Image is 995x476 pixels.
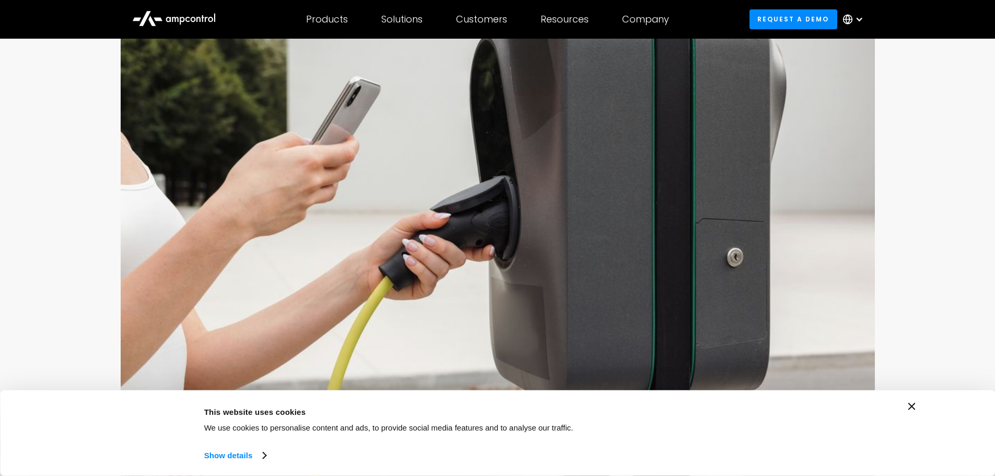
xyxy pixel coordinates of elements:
div: Customers [456,14,507,25]
div: Products [306,14,348,25]
span: We use cookies to personalise content and ads, to provide social media features and to analyse ou... [204,423,573,432]
button: Okay [740,403,889,433]
a: Request a demo [750,9,837,29]
div: Company [622,14,669,25]
div: This website uses cookies [204,405,716,418]
div: Resources [541,14,589,25]
a: Show details [204,448,266,463]
button: Close banner [908,403,916,410]
div: Solutions [381,14,423,25]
